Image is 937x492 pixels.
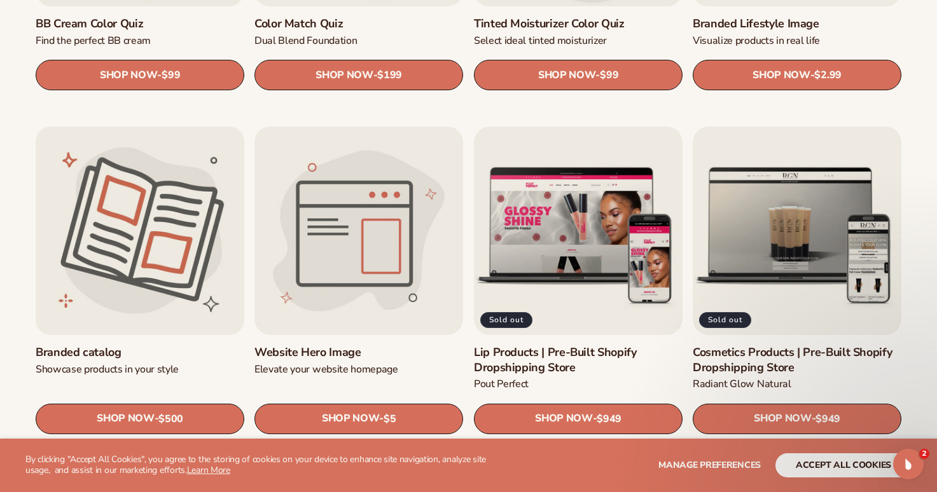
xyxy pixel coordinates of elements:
[26,174,212,187] div: We typically reply in a few hours
[219,20,242,43] div: Close
[378,70,403,82] span: $199
[100,69,157,81] span: SHOP NOW
[26,238,213,265] div: How to start an ecommerce beauty brand in [DATE]
[106,407,149,416] span: Messages
[254,17,463,31] a: Color Match Quiz
[85,375,169,426] button: Messages
[36,60,244,91] a: SHOP NOW- $99
[474,17,683,31] a: Tinted Moisturizer Color Quiz
[775,453,912,477] button: accept all cookies
[26,160,212,174] div: Send us a message
[187,464,230,476] a: Learn More
[125,20,150,46] img: Profile image for Ally
[753,69,810,81] span: SHOP NOW
[25,112,229,133] p: How can we help?
[693,403,901,434] a: SHOP NOW- $949
[693,60,901,91] a: SHOP NOW- $2.99
[474,345,683,375] a: Lip Products | Pre-Built Shopify Dropshipping Store
[36,17,244,31] a: BB Cream Color Quiz
[97,413,154,425] span: SHOP NOW
[322,413,379,425] span: SHOP NOW
[254,60,463,91] a: SHOP NOW- $199
[474,403,683,434] a: SHOP NOW- $949
[158,413,183,425] span: $500
[600,70,618,82] span: $99
[25,24,52,44] img: logo
[18,210,236,233] a: Getting Started
[814,70,841,82] span: $2.99
[597,413,621,425] span: $949
[538,69,595,81] span: SHOP NOW
[693,345,901,375] a: Cosmetics Products | Pre-Built Shopify Dropshipping Store
[658,459,761,471] span: Manage preferences
[693,17,901,31] a: Branded Lifestyle Image
[173,20,198,46] img: Profile image for Andie
[754,413,811,425] span: SHOP NOW
[535,413,592,425] span: SHOP NOW
[254,403,463,434] a: SHOP NOW- $5
[658,453,761,477] button: Manage preferences
[13,149,242,198] div: Send us a messageWe typically reply in a few hours
[162,70,180,82] span: $99
[170,375,254,426] button: Help
[919,449,929,459] span: 2
[149,20,174,46] img: Profile image for Rochelle
[13,283,241,343] div: What is [PERSON_NAME]?Learn how to start a private label beauty line with [PERSON_NAME]
[36,403,244,434] a: SHOP NOW- $500
[28,407,57,416] span: Home
[26,215,213,228] div: Getting Started
[384,413,396,425] span: $5
[816,413,840,425] span: $949
[893,449,924,479] iframe: Intercom live chat
[316,69,373,81] span: SHOP NOW
[26,293,228,306] div: What is [PERSON_NAME]?
[254,345,463,360] a: Website Hero Image
[26,308,227,331] span: Learn how to start a private label beauty line with [PERSON_NAME]
[202,407,222,416] span: Help
[36,345,244,360] a: Branded catalog
[25,454,498,476] p: By clicking "Accept All Cookies", you agree to the storing of cookies on your device to enhance s...
[18,233,236,270] a: How to start an ecommerce beauty brand in [DATE]
[25,90,229,112] p: Hi there 👋
[474,60,683,91] a: SHOP NOW- $99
